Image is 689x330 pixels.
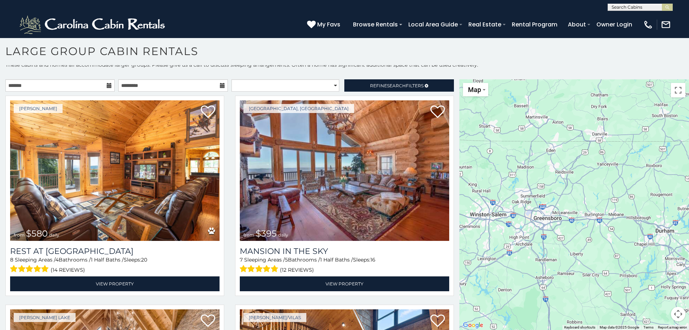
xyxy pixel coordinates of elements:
a: Browse Rentals [349,18,401,31]
span: from [14,232,25,238]
button: Change map style [463,83,488,96]
a: Rest at Mountain Crest from $580 daily [10,100,220,241]
img: Google [461,321,485,330]
a: [PERSON_NAME] Lake [14,313,76,322]
span: My Favs [317,20,340,29]
span: 1 Half Baths / [320,256,353,263]
a: Rental Program [508,18,561,31]
span: 1 Half Baths / [91,256,124,263]
span: 8 [10,256,13,263]
span: $395 [256,228,277,239]
span: 16 [370,256,375,263]
span: daily [49,232,59,238]
a: Report a map error [658,325,687,329]
button: Map camera controls [671,307,685,321]
span: $580 [26,228,48,239]
img: mail-regular-white.png [661,20,671,30]
a: Rest at [GEOGRAPHIC_DATA] [10,246,220,256]
a: [PERSON_NAME]/Vilas [243,313,306,322]
span: daily [278,232,288,238]
span: (12 reviews) [280,265,314,275]
img: phone-regular-white.png [643,20,653,30]
button: Keyboard shortcuts [564,325,595,330]
a: RefineSearchFilters [344,79,454,92]
a: My Favs [307,20,342,29]
a: Terms (opens in new tab) [643,325,654,329]
span: Search [387,83,406,88]
a: About [564,18,590,31]
span: 7 [240,256,243,263]
a: Mansion In The Sky [240,246,449,256]
div: Sleeping Areas / Bathrooms / Sleeps: [240,256,449,275]
img: White-1-2.png [18,14,168,35]
span: 5 [285,256,288,263]
span: from [243,232,254,238]
span: Refine Filters [370,83,424,88]
a: Local Area Guide [405,18,462,31]
div: Sleeping Areas / Bathrooms / Sleeps: [10,256,220,275]
img: Mansion In The Sky [240,100,449,241]
button: Toggle fullscreen view [671,83,685,97]
a: Add to favorites [201,314,215,329]
span: Map [468,86,481,93]
a: View Property [10,276,220,291]
a: Mansion In The Sky from $395 daily [240,100,449,241]
span: Map data ©2025 Google [600,325,639,329]
h3: Rest at Mountain Crest [10,246,220,256]
a: Real Estate [465,18,505,31]
a: [GEOGRAPHIC_DATA], [GEOGRAPHIC_DATA] [243,104,354,113]
a: Add to favorites [430,105,445,120]
a: [PERSON_NAME] [14,104,63,113]
span: 20 [141,256,147,263]
img: Rest at Mountain Crest [10,100,220,241]
span: 4 [55,256,59,263]
a: Owner Login [593,18,636,31]
span: (14 reviews) [51,265,85,275]
a: Open this area in Google Maps (opens a new window) [461,321,485,330]
a: Add to favorites [430,314,445,329]
a: View Property [240,276,449,291]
